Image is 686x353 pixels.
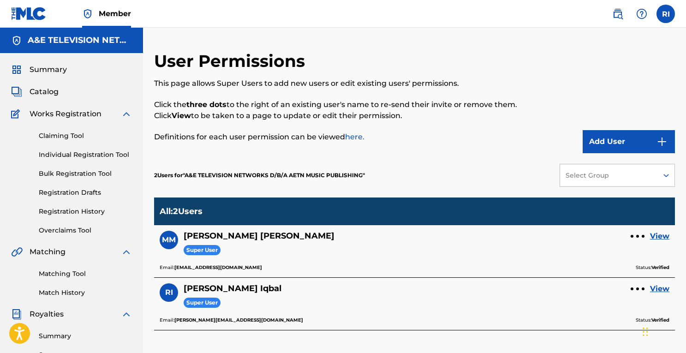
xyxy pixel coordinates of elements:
[11,309,22,320] img: Royalties
[39,150,132,160] a: Individual Registration Tool
[632,5,651,23] div: Help
[121,309,132,320] img: expand
[39,169,132,179] a: Bulk Registration Tool
[39,207,132,216] a: Registration History
[174,264,262,270] b: [EMAIL_ADDRESS][DOMAIN_NAME]
[39,131,132,141] a: Claiming Tool
[30,64,67,75] span: Summary
[154,99,555,121] p: Click the to the right of an existing user's name to re-send their invite or remove them. Click t...
[186,100,227,109] strong: three dots
[11,86,59,97] a: CatalogCatalog
[650,283,669,294] a: View
[121,108,132,120] img: expand
[11,64,67,75] a: SummarySummary
[11,246,23,257] img: Matching
[39,331,132,341] a: Summary
[183,172,365,179] span: A&E TELEVISION NETWORKS D/B/A AETN MUSIC PUBLISHING
[30,309,64,320] span: Royalties
[99,8,131,19] span: Member
[160,263,262,272] p: Email:
[82,8,93,19] img: Top Rightsholder
[643,318,648,346] div: Drag
[30,86,59,97] span: Catalog
[650,231,669,242] a: View
[184,245,221,256] span: Super User
[165,287,173,298] span: RI
[30,246,66,257] span: Matching
[612,8,623,19] img: search
[39,288,132,298] a: Match History
[640,309,686,353] iframe: Chat Widget
[39,269,132,279] a: Matching Tool
[636,263,669,272] p: Status:
[160,206,203,216] p: All : 2 Users
[184,231,334,241] h5: Megan Morrison
[121,246,132,257] img: expand
[174,317,303,323] b: [PERSON_NAME][EMAIL_ADDRESS][DOMAIN_NAME]
[11,86,22,97] img: Catalog
[184,283,281,294] h5: Reema Iqbal
[39,188,132,197] a: Registration Drafts
[636,8,647,19] img: help
[566,171,651,180] div: Select Group
[30,108,101,120] span: Works Registration
[651,264,669,270] b: Verified
[39,226,132,235] a: Overclaims Tool
[28,35,132,46] h5: A&E TELEVISION NETWORKS D/B/A AETN MUSIC PUBLISHING
[172,111,191,120] strong: View
[656,5,675,23] div: User Menu
[583,130,675,153] button: Add User
[636,316,669,324] p: Status:
[656,136,668,147] img: 9d2ae6d4665cec9f34b9.svg
[154,172,183,179] span: 2 Users for
[660,223,686,297] iframe: Resource Center
[345,132,364,141] a: here.
[11,7,47,20] img: MLC Logo
[154,51,310,72] h2: User Permissions
[162,234,176,245] span: MM
[11,108,23,120] img: Works Registration
[11,64,22,75] img: Summary
[160,316,303,324] p: Email:
[154,78,555,89] p: This page allows Super Users to add new users or edit existing users' permissions.
[154,132,555,143] p: Definitions for each user permission can be viewed
[11,35,22,46] img: Accounts
[184,298,221,308] span: Super User
[608,5,627,23] a: Public Search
